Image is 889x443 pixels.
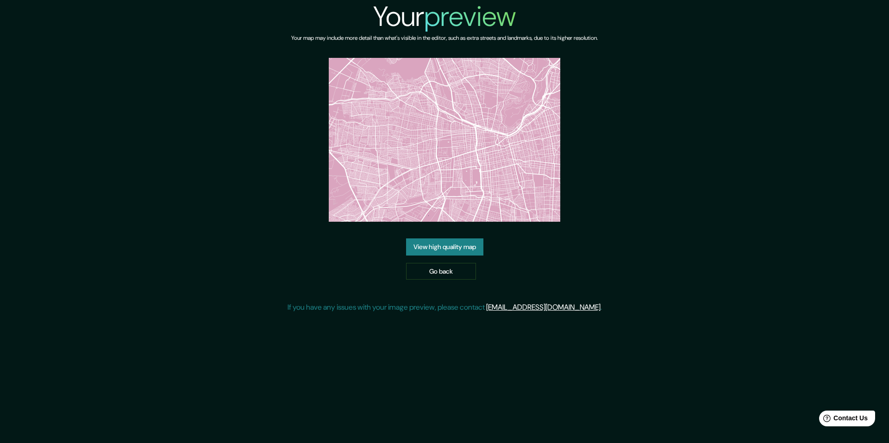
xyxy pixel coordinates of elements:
a: View high quality map [406,238,483,256]
a: Go back [406,263,476,280]
iframe: Help widget launcher [807,407,879,433]
p: If you have any issues with your image preview, please contact . [288,302,602,313]
h6: Your map may include more detail than what's visible in the editor, such as extra streets and lan... [291,33,598,43]
a: [EMAIL_ADDRESS][DOMAIN_NAME] [486,302,601,312]
img: created-map-preview [329,58,560,222]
